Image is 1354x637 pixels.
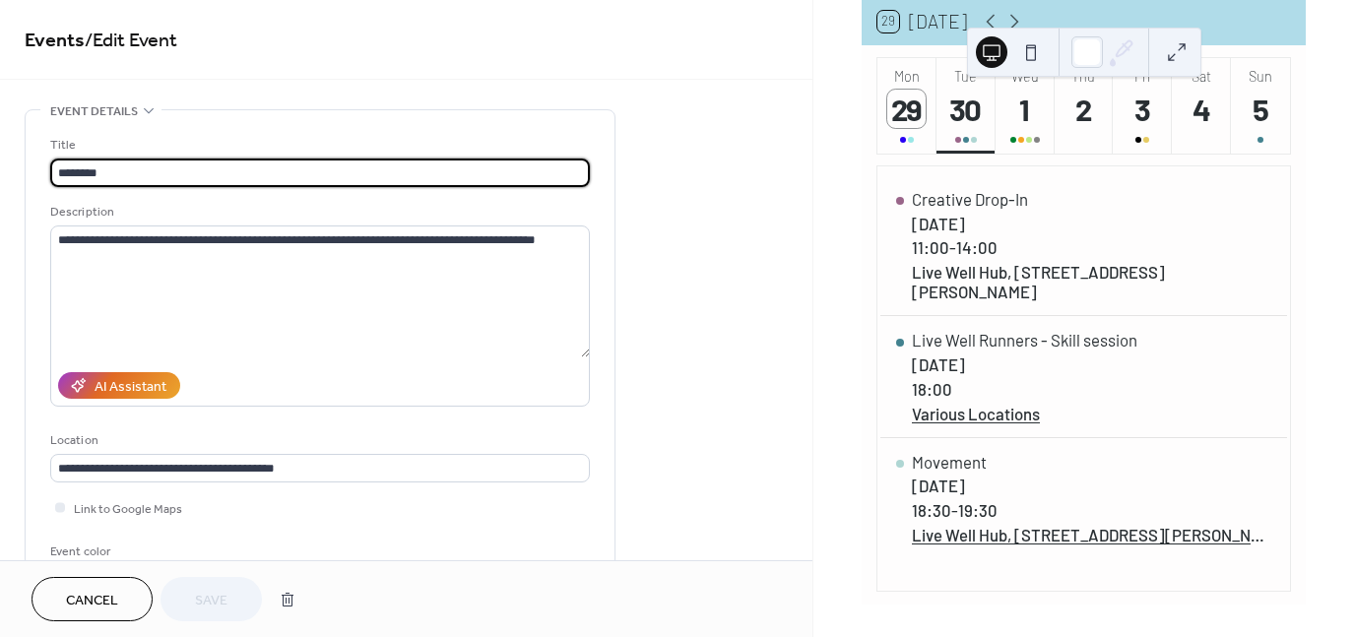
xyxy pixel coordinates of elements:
[949,237,956,257] span: -
[912,379,1137,399] div: 18:00
[1172,58,1231,154] button: Sat4
[912,262,1271,301] div: Live Well Hub, [STREET_ADDRESS][PERSON_NAME]
[887,90,926,128] div: 29
[942,68,990,85] div: Tue
[58,372,180,399] button: AI Assistant
[1242,90,1280,128] div: 5
[1005,90,1044,128] div: 1
[1113,58,1172,154] button: Fri3
[25,22,85,60] a: Events
[912,237,949,257] span: 11:00
[1183,90,1221,128] div: 4
[883,68,931,85] div: Mon
[870,6,974,37] button: 29[DATE]
[50,430,586,451] div: Location
[50,202,586,223] div: Description
[912,189,1271,209] div: Creative Drop-In
[1178,68,1225,85] div: Sat
[1055,58,1114,154] button: Thu2
[936,58,996,154] button: Tue30
[912,525,1271,544] a: Live Well Hub, [STREET_ADDRESS][PERSON_NAME]
[912,500,951,520] span: 18:30
[912,452,1271,472] div: Movement
[74,499,182,520] span: Link to Google Maps
[50,135,586,156] div: Title
[66,591,118,611] span: Cancel
[95,377,166,398] div: AI Assistant
[996,58,1055,154] button: Wed1
[912,476,1271,495] div: [DATE]
[1124,90,1162,128] div: 3
[85,22,177,60] span: / Edit Event
[50,541,198,562] div: Event color
[951,500,958,520] span: -
[946,90,985,128] div: 30
[958,500,998,520] span: 19:30
[912,354,1137,374] div: [DATE]
[877,58,936,154] button: Mon29
[912,404,1137,423] a: Various Locations
[1231,58,1290,154] button: Sun5
[912,330,1137,350] div: Live Well Runners - Skill session
[956,237,998,257] span: 14:00
[32,577,153,621] button: Cancel
[1237,68,1284,85] div: Sun
[912,214,1271,233] div: [DATE]
[50,101,138,122] span: Event details
[1064,90,1103,128] div: 2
